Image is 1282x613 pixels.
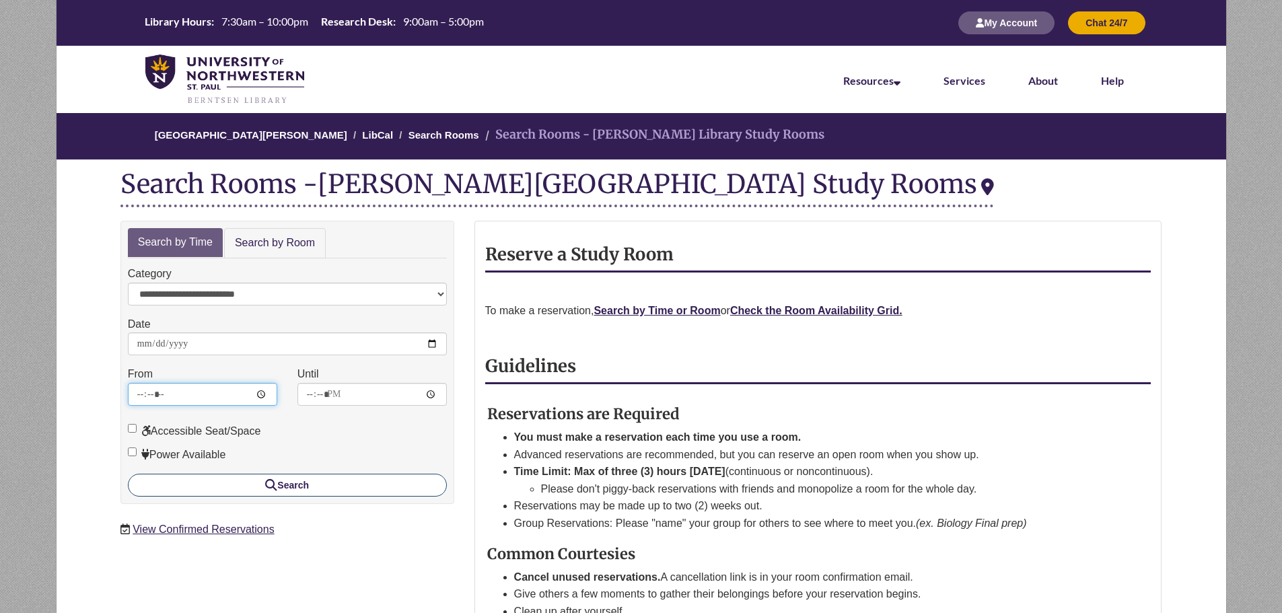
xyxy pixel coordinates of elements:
[128,316,151,333] label: Date
[958,17,1055,28] a: My Account
[224,228,326,258] a: Search by Room
[730,305,902,316] a: Check the Room Availability Grid.
[487,544,635,563] strong: Common Courtesies
[485,355,576,377] strong: Guidelines
[514,466,725,477] strong: Time Limit: Max of three (3) hours [DATE]
[514,431,802,443] strong: You must make a reservation each time you use a room.
[514,569,1119,586] li: A cancellation link is in your room confirmation email.
[408,129,479,141] a: Search Rooms
[128,265,172,283] label: Category
[139,14,216,29] th: Library Hours:
[482,125,824,145] li: Search Rooms - [PERSON_NAME] Library Study Rooms
[221,15,308,28] span: 7:30am – 10:00pm
[487,404,680,423] strong: Reservations are Required
[514,585,1119,603] li: Give others a few moments to gather their belongings before your reservation begins.
[485,244,674,265] strong: Reserve a Study Room
[297,365,319,383] label: Until
[1101,74,1124,87] a: Help
[1068,11,1145,34] button: Chat 24/7
[128,446,226,464] label: Power Available
[843,74,900,87] a: Resources
[318,168,994,200] div: [PERSON_NAME][GEOGRAPHIC_DATA] Study Rooms
[1028,74,1058,87] a: About
[916,517,1027,529] em: (ex. Biology Final prep)
[133,524,274,535] a: View Confirmed Reservations
[316,14,398,29] th: Research Desk:
[139,14,489,32] a: Hours Today
[514,446,1119,464] li: Advanced reservations are recommended, but you can reserve an open room when you show up.
[139,14,489,30] table: Hours Today
[514,515,1119,532] li: Group Reservations: Please "name" your group for others to see where to meet you.
[120,170,994,207] div: Search Rooms -
[128,474,447,497] button: Search
[514,497,1119,515] li: Reservations may be made up to two (2) weeks out.
[128,365,153,383] label: From
[958,11,1055,34] button: My Account
[485,302,1151,320] p: To make a reservation, or
[1068,17,1145,28] a: Chat 24/7
[594,305,720,316] a: Search by Time or Room
[145,55,305,105] img: UNWSP Library Logo
[26,113,1256,159] nav: Breadcrumb
[943,74,985,87] a: Services
[403,15,484,28] span: 9:00am – 5:00pm
[362,129,393,141] a: LibCal
[155,129,347,141] a: [GEOGRAPHIC_DATA][PERSON_NAME]
[514,571,661,583] strong: Cancel unused reservations.
[541,480,1119,498] li: Please don't piggy-back reservations with friends and monopolize a room for the whole day.
[514,463,1119,497] li: (continuous or noncontinuous).
[128,447,137,456] input: Power Available
[128,228,223,257] a: Search by Time
[128,424,137,433] input: Accessible Seat/Space
[128,423,261,440] label: Accessible Seat/Space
